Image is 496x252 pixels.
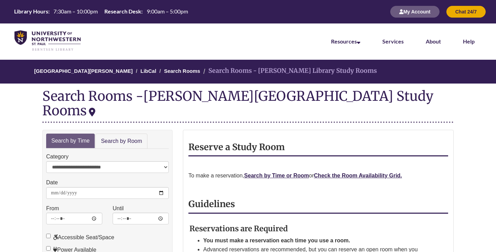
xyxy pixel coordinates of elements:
a: Resources [331,38,360,45]
a: LibCal [141,68,156,74]
p: To make a reservation, or [188,171,448,180]
input: Accessible Seat/Space [46,234,51,238]
nav: Breadcrumb [42,60,454,84]
label: From [46,204,59,213]
th: Library Hours: [11,8,51,15]
strong: Guidelines [188,198,235,210]
strong: Reservations are Required [189,224,288,233]
a: My Account [390,9,440,14]
label: Accessible Seat/Space [46,233,114,242]
div: [PERSON_NAME][GEOGRAPHIC_DATA] Study Rooms [42,88,433,119]
table: Hours Today [11,8,190,15]
th: Research Desk: [102,8,144,15]
a: Check the Room Availability Grid. [314,173,402,178]
label: Category [46,152,69,161]
label: Until [113,204,124,213]
a: Search by Time or Room [244,173,309,178]
strong: Reserve a Study Room [188,142,285,153]
label: Date [46,178,58,187]
a: Search by Room [95,134,147,149]
button: My Account [390,6,440,18]
strong: You must make a reservation each time you use a room. [203,238,350,243]
a: [GEOGRAPHIC_DATA][PERSON_NAME] [34,68,133,74]
img: UNWSP Library Logo [14,30,81,51]
a: Services [382,38,404,45]
a: Help [463,38,475,45]
a: Hours Today [11,8,190,16]
input: Power Available [46,246,51,251]
a: Chat 24/7 [446,9,486,14]
button: Chat 24/7 [446,6,486,18]
a: About [426,38,441,45]
a: Search Rooms [164,68,200,74]
span: 7:30am – 10:00pm [53,8,98,14]
a: Search by Time [46,134,95,148]
div: Search Rooms - [42,89,454,123]
li: Search Rooms - [PERSON_NAME] Library Study Rooms [201,66,377,76]
span: 9:00am – 5:00pm [147,8,188,14]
